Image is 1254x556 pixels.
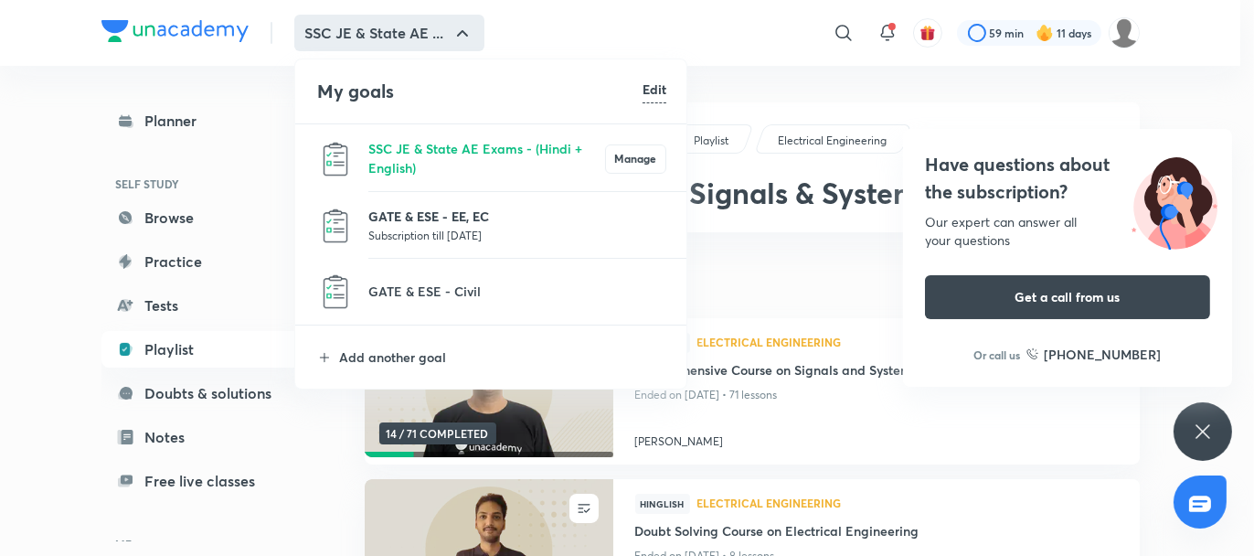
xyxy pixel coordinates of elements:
[643,80,666,99] h6: Edit
[605,144,666,174] button: Manage
[368,282,666,301] p: GATE & ESE - Civil
[317,208,354,244] img: GATE & ESE - EE, EC
[339,347,666,367] p: Add another goal
[317,273,354,310] img: GATE & ESE - Civil
[368,139,605,177] p: SSC JE & State AE Exams - (Hindi + English)
[317,141,354,177] img: SSC JE & State AE Exams - (Hindi + English)
[317,78,643,105] h4: My goals
[368,207,666,226] p: GATE & ESE - EE, EC
[368,226,666,244] p: Subscription till [DATE]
